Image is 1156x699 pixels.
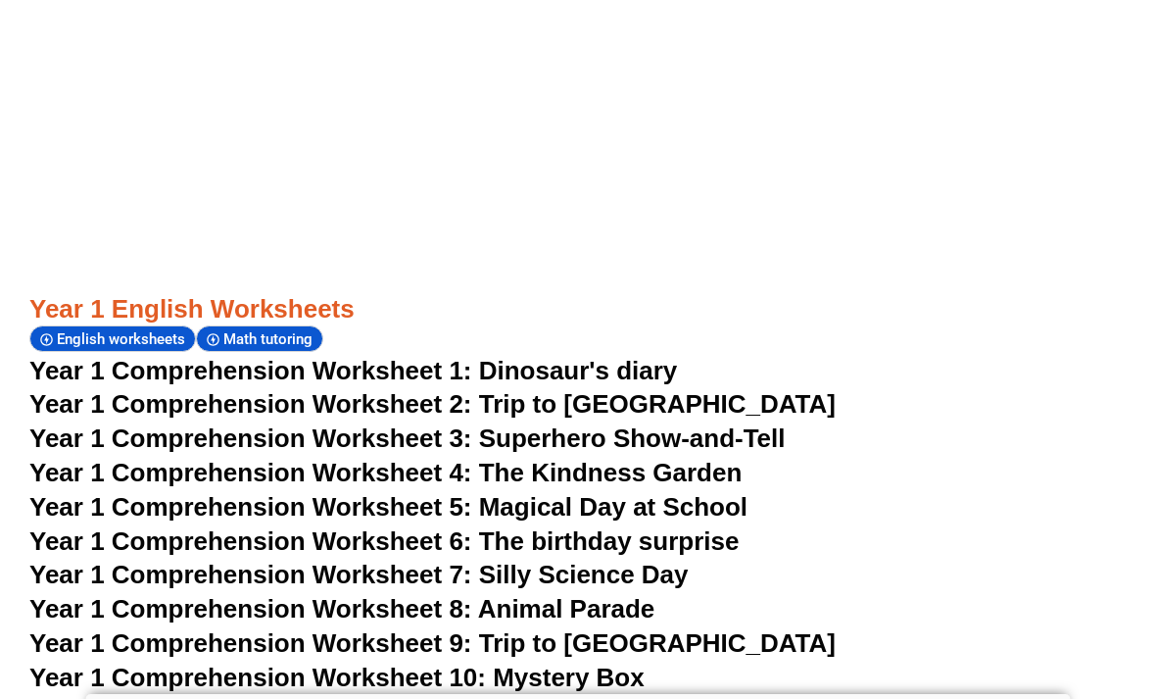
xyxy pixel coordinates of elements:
[29,526,739,556] a: Year 1 Comprehension Worksheet 6: The birthday surprise
[29,458,742,487] a: Year 1 Comprehension Worksheet 4: The Kindness Garden
[820,477,1156,699] iframe: Chat Widget
[29,424,786,453] a: Year 1 Comprehension Worksheet 3: Superhero Show-and-Tell
[29,560,689,589] a: Year 1 Comprehension Worksheet 7: Silly Science Day
[57,330,191,348] span: English worksheets
[29,325,196,352] div: English worksheets
[29,492,747,522] a: Year 1 Comprehension Worksheet 5: Magical Day at School
[29,293,1127,326] h3: Year 1 English Worksheets
[29,356,677,385] a: Year 1 Comprehension Worksheet 1: Dinosaur's diary
[29,389,836,419] a: Year 1 Comprehension Worksheet 2: Trip to [GEOGRAPHIC_DATA]
[29,663,645,692] a: Year 1 Comprehension Worksheet 10: Mystery Box
[196,325,323,352] div: Math tutoring
[29,628,836,658] a: Year 1 Comprehension Worksheet 9: Trip to [GEOGRAPHIC_DATA]
[29,594,654,624] a: Year 1 Comprehension Worksheet 8: Animal Parade
[223,330,318,348] span: Math tutoring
